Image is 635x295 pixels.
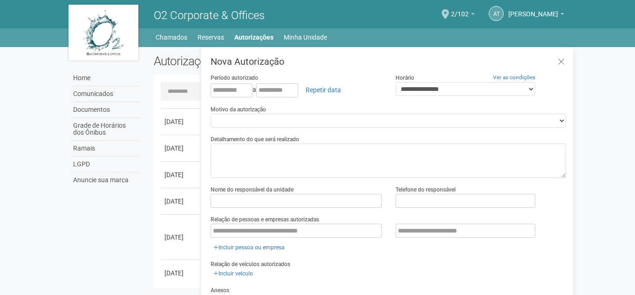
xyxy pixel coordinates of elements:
[489,6,504,21] a: AT
[396,74,414,82] label: Horário
[164,197,199,206] div: [DATE]
[164,268,199,278] div: [DATE]
[300,82,347,98] a: Repetir data
[164,144,199,153] div: [DATE]
[164,117,199,126] div: [DATE]
[211,74,258,82] label: Período autorizado
[71,102,140,118] a: Documentos
[451,12,475,19] a: 2/102
[154,54,353,68] h2: Autorizações
[451,1,469,18] span: 2/102
[211,242,287,253] a: Incluir pessoa ou empresa
[71,118,140,141] a: Grade de Horários dos Ônibus
[284,31,327,44] a: Minha Unidade
[71,172,140,188] a: Anuncie sua marca
[396,185,456,194] label: Telefone do responsável
[508,12,564,19] a: [PERSON_NAME]
[211,260,290,268] label: Relação de veículos autorizados
[71,141,140,157] a: Ramais
[211,82,382,98] div: a
[198,31,224,44] a: Reservas
[211,286,229,295] label: Anexos
[156,31,187,44] a: Chamados
[164,233,199,242] div: [DATE]
[68,5,138,61] img: logo.jpg
[211,185,294,194] label: Nome do responsável da unidade
[211,215,319,224] label: Relação de pessoas e empresas autorizadas
[234,31,273,44] a: Autorizações
[211,135,299,144] label: Detalhamento do que será realizado
[164,170,199,179] div: [DATE]
[71,157,140,172] a: LGPD
[211,268,256,279] a: Incluir veículo
[493,74,535,81] a: Ver as condições
[211,57,566,66] h3: Nova Autorização
[71,86,140,102] a: Comunicados
[508,1,558,18] span: Alessandra Teixeira
[211,105,266,114] label: Motivo da autorização
[71,70,140,86] a: Home
[154,9,265,22] span: O2 Corporate & Offices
